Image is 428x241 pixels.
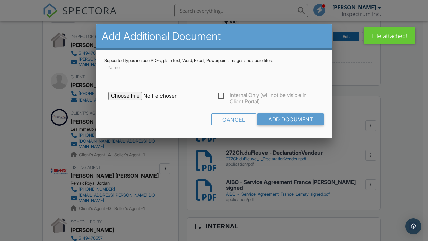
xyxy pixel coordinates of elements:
[257,113,324,125] input: Add Document
[364,27,415,44] div: File attached!
[405,218,421,234] div: Open Intercom Messenger
[108,65,120,71] label: Name
[218,92,320,100] label: Internal Only (will not be visible in Client Portal)
[102,29,326,43] h2: Add Additional Document
[211,113,256,125] div: Cancel
[104,58,324,63] div: Supported types include PDFs, plain text, Word, Excel, Powerpoint, images and audio files.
